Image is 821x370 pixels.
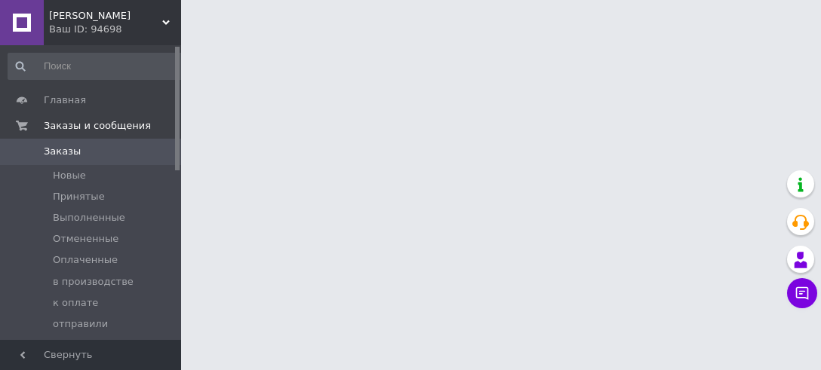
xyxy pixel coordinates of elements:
span: Принятые [53,190,105,203]
span: Выполненные [53,211,125,225]
span: отправили [53,317,108,331]
span: Новые [53,169,86,182]
span: ЕLF Рамка [49,9,162,23]
span: Отмененные [53,232,118,246]
span: в производстве [53,275,134,289]
span: Заказы и сообщения [44,119,151,133]
button: Чат с покупателем [787,278,817,308]
div: Ваш ID: 94698 [49,23,181,36]
span: к оплате [53,296,98,310]
span: Главная [44,93,86,107]
span: Заказы [44,145,81,158]
input: Поиск [8,53,189,80]
span: Оплаченные [53,253,118,267]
